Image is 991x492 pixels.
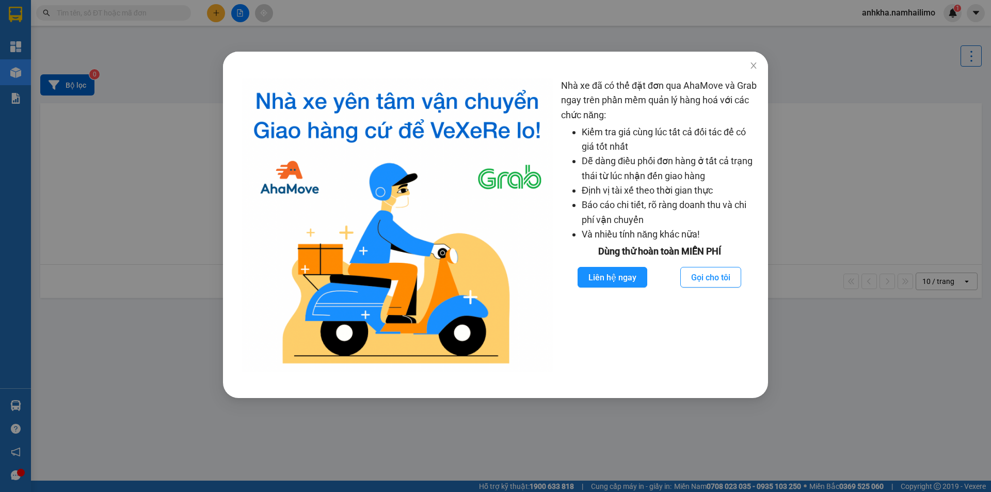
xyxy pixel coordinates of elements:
span: Liên hệ ngay [588,271,636,284]
span: Gọi cho tôi [691,271,730,284]
li: Dễ dàng điều phối đơn hàng ở tất cả trạng thái từ lúc nhận đến giao hàng [582,154,758,183]
span: close [749,61,758,70]
div: Nhà xe đã có thể đặt đơn qua AhaMove và Grab ngay trên phần mềm quản lý hàng hoá với các chức năng: [561,78,758,372]
li: Định vị tài xế theo thời gian thực [582,183,758,198]
li: Báo cáo chi tiết, rõ ràng doanh thu và chi phí vận chuyển [582,198,758,227]
div: Dùng thử hoàn toàn MIỄN PHÍ [561,244,758,259]
li: Kiểm tra giá cùng lúc tất cả đối tác để có giá tốt nhất [582,125,758,154]
img: logo [242,78,553,372]
button: Liên hệ ngay [578,267,647,288]
li: Và nhiều tính năng khác nữa! [582,227,758,242]
button: Close [739,52,768,81]
button: Gọi cho tôi [680,267,741,288]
